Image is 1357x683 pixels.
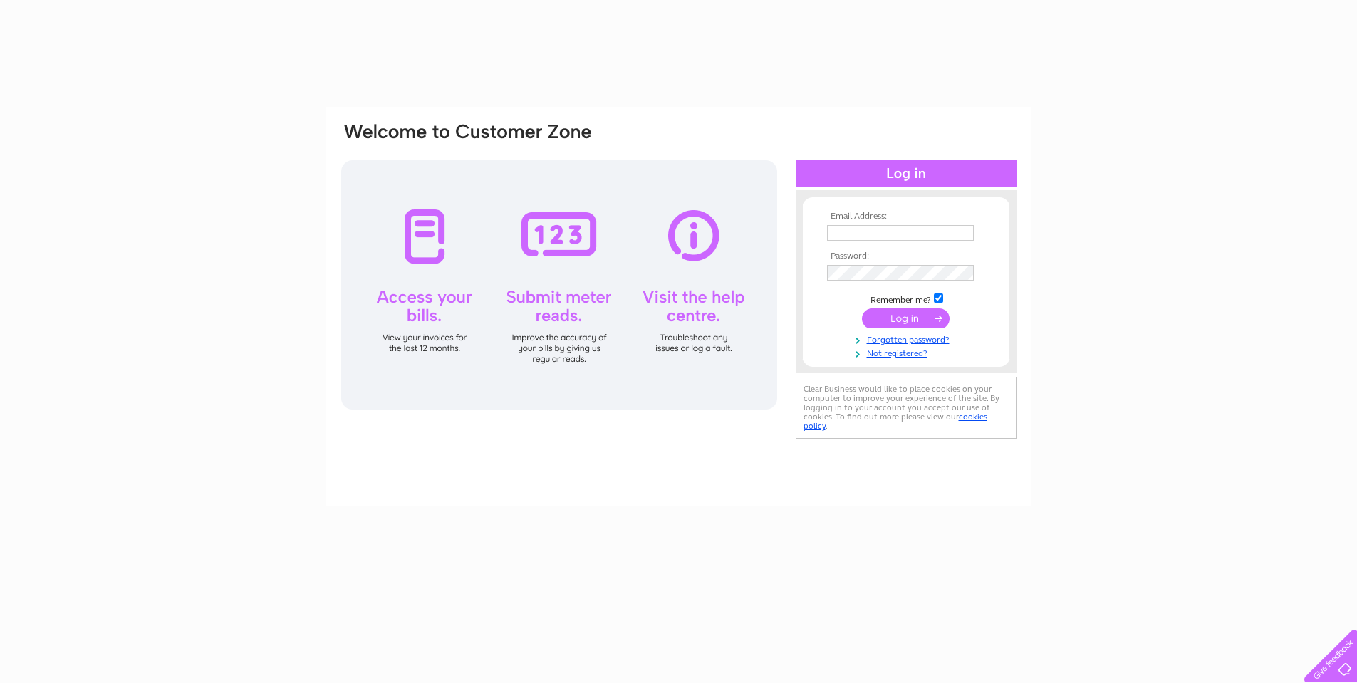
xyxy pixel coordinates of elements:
[823,291,989,306] td: Remember me?
[823,212,989,221] th: Email Address:
[823,251,989,261] th: Password:
[827,345,989,359] a: Not registered?
[796,377,1017,439] div: Clear Business would like to place cookies on your computer to improve your experience of the sit...
[804,412,987,431] a: cookies policy
[862,308,950,328] input: Submit
[827,332,989,345] a: Forgotten password?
